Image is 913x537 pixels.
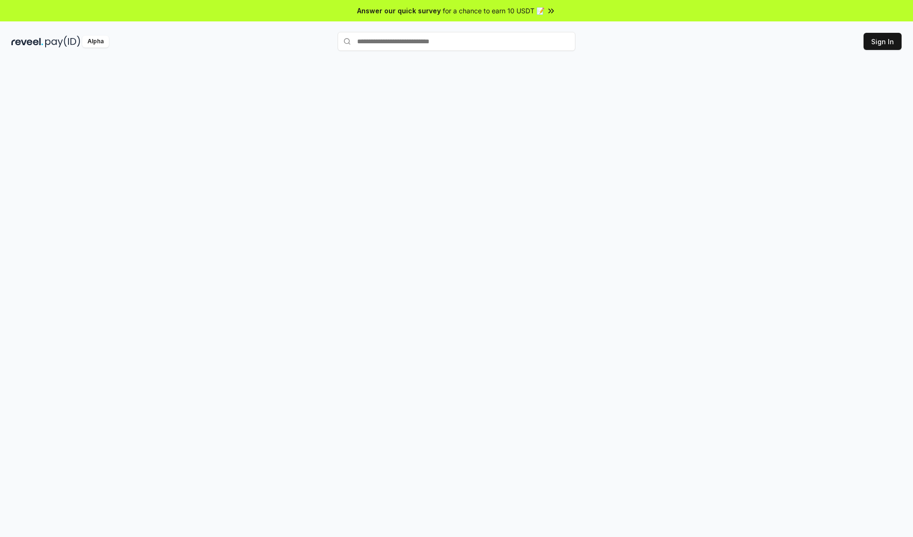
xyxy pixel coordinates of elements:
span: Answer our quick survey [357,6,441,16]
img: pay_id [45,36,80,48]
img: reveel_dark [11,36,43,48]
button: Sign In [864,33,902,50]
span: for a chance to earn 10 USDT 📝 [443,6,544,16]
div: Alpha [82,36,109,48]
